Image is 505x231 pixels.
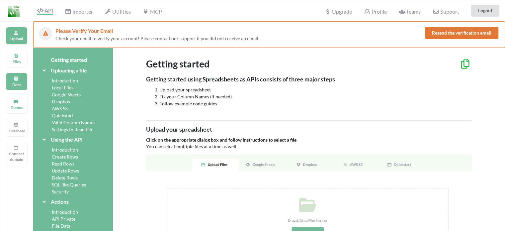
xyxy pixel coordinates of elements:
span: You can select multiple files at a time as well [146,144,236,149]
span: Profile [364,8,386,15]
button: Logout [471,5,499,17]
li: Upload your spreadsheet [159,86,472,93]
div: Uploading a file [41,66,105,74]
div: Update Rows [41,167,105,174]
span: Click on the appropriate dialog box and follow instructions to select a file [146,137,296,143]
span: Support [433,9,459,14]
p: Docs [9,82,25,87]
div: Valid Column Names [41,119,105,126]
div: Security [41,188,105,195]
div: File Data [41,222,105,229]
div: Introduction [41,146,105,153]
div: AWS S3 [41,105,105,112]
span: Teams [399,8,421,15]
div: Introduction [41,208,105,215]
div: SQL-like Queries [41,181,105,188]
div: Local Files [41,84,105,91]
div: API Private [41,215,105,222]
span: Utilities [105,8,130,15]
span: MCP [142,8,162,15]
div: Actions [41,198,105,206]
li: Fix your Column Names (if needed) [159,93,472,100]
div: Delete Rows [41,174,105,181]
p: Upload your spreadsheet [146,125,472,134]
div: Read Rows [41,160,105,167]
div: Dropbox [41,98,105,105]
span: Importer [65,8,93,15]
p: Connect domain [9,151,25,162]
p: Getting started using Spreadsheets as APIs consists of three major steps [146,75,472,84]
div: Quickstart [41,112,105,119]
h2: Getting started [146,58,472,70]
span: Check your email to verify your account! Please contact our support if you did not receive an email. [55,36,259,41]
li: Follow example code guides [159,100,472,107]
p: Files [9,59,25,64]
span: Please Verify Your Email [55,28,113,34]
span: Upgrade [325,9,352,14]
p: Demos [9,105,25,110]
p: Upload [9,36,25,42]
div: Getting started [41,56,105,64]
div: Settings to Read File [41,126,105,133]
div: Google Sheets [41,91,105,98]
span: API [37,7,53,14]
p: Database [9,128,25,134]
button: Resend the verification email [425,27,498,39]
div: Create Rows [41,153,105,160]
img: LogoIcon.png [8,6,20,17]
div: Using the API [41,136,105,144]
div: Introduction [41,77,105,84]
